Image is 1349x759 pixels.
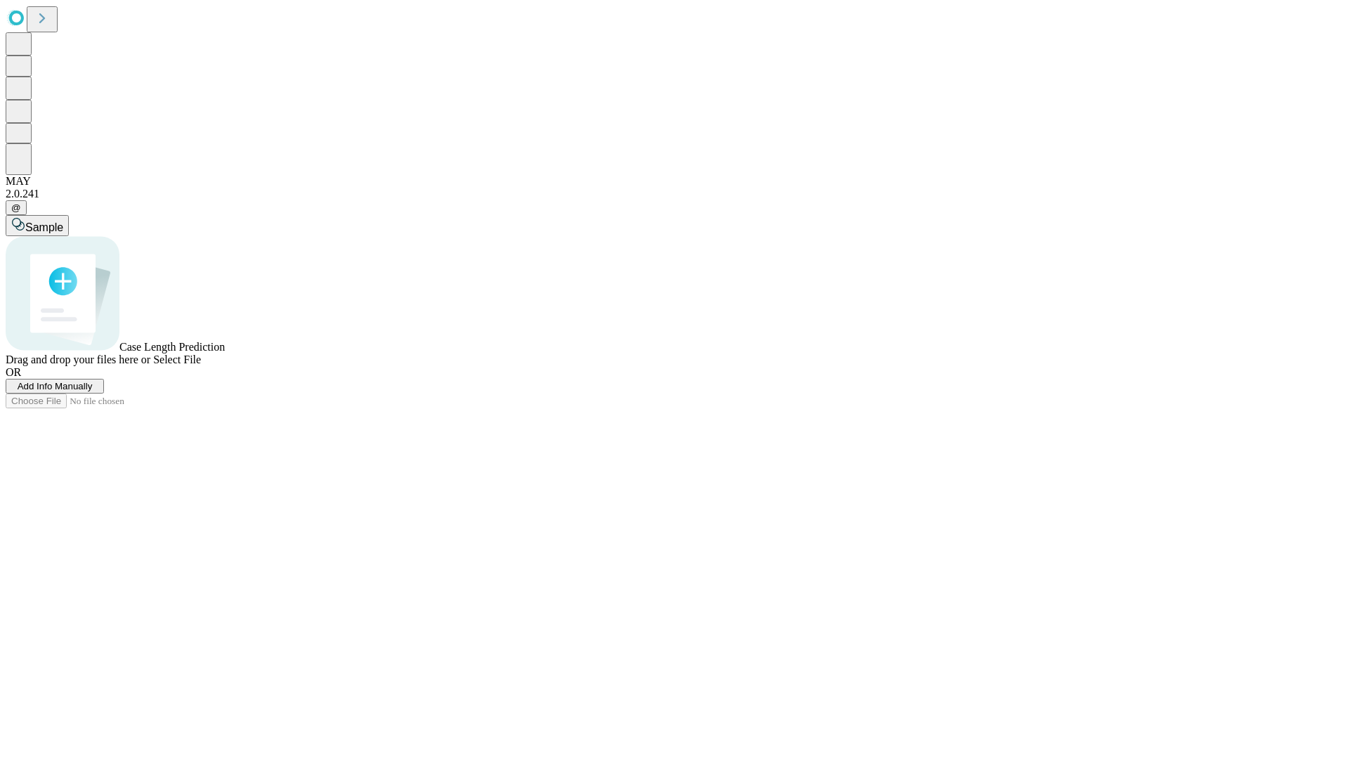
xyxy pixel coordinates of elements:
div: 2.0.241 [6,188,1343,200]
button: @ [6,200,27,215]
span: Add Info Manually [18,381,93,391]
span: Sample [25,221,63,233]
button: Sample [6,215,69,236]
span: Select File [153,353,201,365]
div: MAY [6,175,1343,188]
span: Drag and drop your files here or [6,353,150,365]
span: Case Length Prediction [119,341,225,353]
button: Add Info Manually [6,379,104,394]
span: @ [11,202,21,213]
span: OR [6,366,21,378]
